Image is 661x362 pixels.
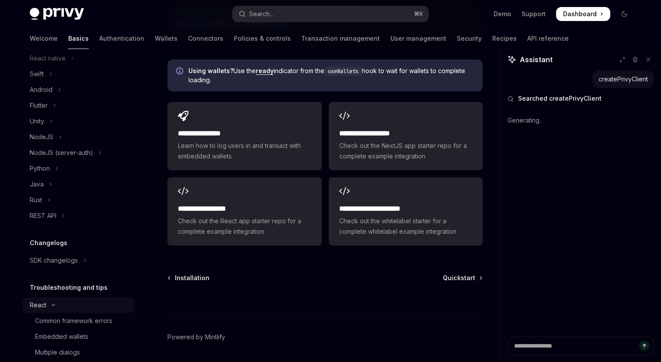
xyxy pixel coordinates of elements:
strong: Using wallets? [188,67,233,74]
button: Toggle Java section [23,176,135,192]
a: Basics [68,28,89,49]
span: Searched createPrivyClient [518,94,602,103]
a: **** **** **** ****Check out the NextJS app starter repo for a complete example integration [329,102,483,170]
button: Toggle NodeJS (server-auth) section [23,145,135,161]
span: Use the indicator from the hook to wait for wallets to complete loading. [188,67,474,84]
div: NodeJS [30,132,53,142]
code: useWallets [324,67,362,76]
div: Java [30,179,44,190]
svg: Info [176,67,185,76]
a: Quickstart [443,274,482,282]
button: Toggle Android section [23,82,135,98]
span: Learn how to log users in and transact with embedded wallets [178,141,311,162]
div: Flutter [30,100,48,111]
img: dark logo [30,8,84,20]
div: Swift [30,69,44,79]
h5: Troubleshooting and tips [30,282,108,293]
a: Welcome [30,28,58,49]
span: Check out the whitelabel starter for a complete whitelabel example integration [339,216,472,237]
a: API reference [527,28,569,49]
span: ⌘ K [414,11,423,18]
div: React [30,300,46,310]
a: Common framework errors [23,313,135,329]
button: Open search [233,6,428,22]
a: Dashboard [556,7,610,21]
div: Embedded wallets [35,331,88,342]
a: Multiple dialogs [23,344,135,360]
a: Connectors [188,28,223,49]
a: Authentication [99,28,144,49]
div: Rust [30,195,42,205]
button: Searched createPrivyClient [508,94,654,103]
div: Common framework errors [35,316,112,326]
a: Powered by Mintlify [167,333,225,341]
span: Dashboard [563,10,597,18]
h5: Changelogs [30,238,67,248]
a: Policies & controls [234,28,291,49]
textarea: Ask a question... [508,337,654,355]
a: ready [256,67,274,75]
div: Unity [30,116,44,127]
a: Recipes [492,28,517,49]
button: Toggle REST API section [23,208,135,224]
button: Toggle NodeJS section [23,129,135,145]
div: NodeJS (server-auth) [30,148,93,158]
button: Toggle Python section [23,161,135,176]
button: Toggle SDK changelogs section [23,253,135,268]
a: Installation [168,274,209,282]
a: User management [390,28,446,49]
button: Toggle Rust section [23,192,135,208]
button: Send message [639,341,650,351]
span: Quickstart [443,274,475,282]
div: SDK changelogs [30,255,78,266]
button: Toggle Unity section [23,113,135,129]
span: Installation [175,274,209,282]
div: createPrivyClient [598,75,648,84]
div: Multiple dialogs [35,347,80,358]
div: Python [30,163,50,174]
a: Support [522,10,546,18]
a: **** **** **** *Learn how to log users in and transact with embedded wallets [167,102,321,170]
button: Toggle Flutter section [23,98,135,113]
a: Demo [494,10,511,18]
div: Android [30,84,52,95]
a: **** **** **** ***Check out the React app starter repo for a complete example integration [167,177,321,246]
button: Toggle React section [23,297,135,313]
span: Assistant [520,54,553,65]
span: Check out the NextJS app starter repo for a complete example integration [339,141,472,162]
div: Search... [249,9,274,19]
a: Wallets [155,28,177,49]
a: **** **** **** **** ***Check out the whitelabel starter for a complete whitelabel example integra... [329,177,483,246]
span: Check out the React app starter repo for a complete example integration [178,216,311,237]
div: REST API [30,211,56,221]
button: Toggle dark mode [617,7,631,21]
a: Transaction management [301,28,380,49]
a: Security [457,28,482,49]
a: Embedded wallets [23,329,135,344]
div: Generating. [508,109,654,132]
button: Toggle Swift section [23,66,135,82]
